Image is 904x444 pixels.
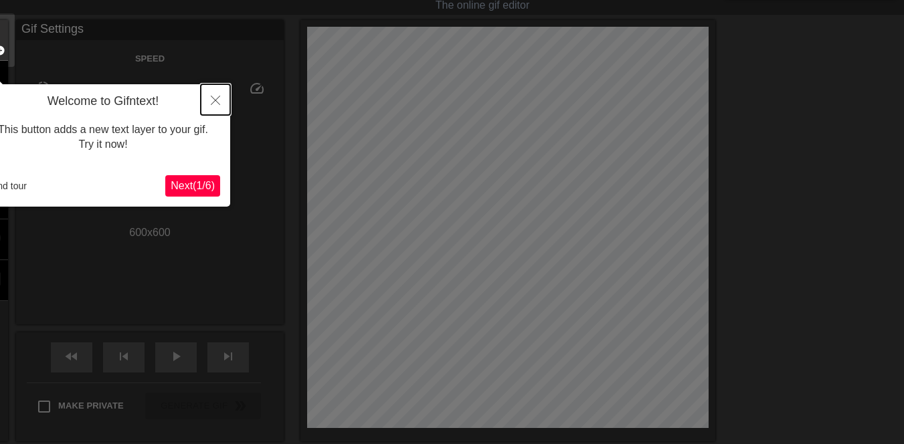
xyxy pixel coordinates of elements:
[201,84,230,115] button: Close
[171,180,215,191] span: Next ( 1 / 6 )
[165,175,220,197] button: Next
